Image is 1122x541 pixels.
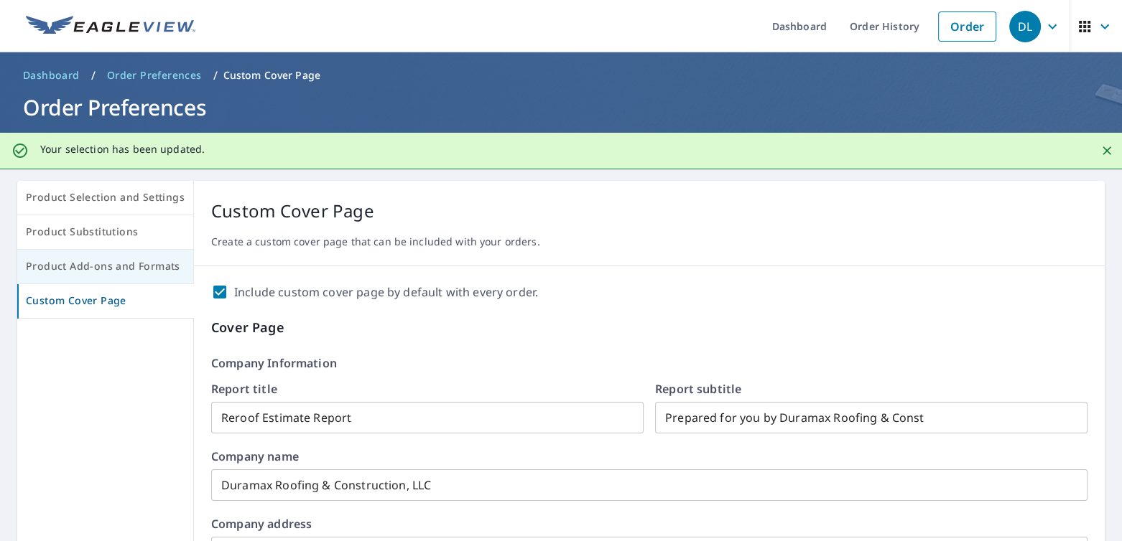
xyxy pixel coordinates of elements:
[101,64,208,87] a: Order Preferences
[26,258,185,276] span: Product Add-ons and Formats
[17,93,1105,122] h1: Order Preferences
[17,64,85,87] a: Dashboard
[26,189,185,207] span: Product Selection and Settings
[213,67,218,84] li: /
[234,283,538,301] label: Include custom cover page by default with every order.
[107,68,202,83] span: Order Preferences
[211,383,644,395] label: Report title
[1098,141,1116,160] button: Close
[211,198,1088,224] p: Custom Cover Page
[655,383,1088,395] label: Report subtitle
[211,354,1088,372] p: Company Information
[26,223,185,241] span: Product Substitutions
[26,292,185,310] span: Custom Cover Page
[23,68,80,83] span: Dashboard
[40,143,205,156] p: Your selection has been updated.
[223,68,320,83] p: Custom Cover Page
[211,235,1088,248] p: Create a custom cover page that can be included with your orders.
[1009,11,1041,42] div: DL
[211,451,1088,462] label: Company name
[211,518,1088,530] label: Company address
[938,11,996,42] a: Order
[26,16,195,37] img: EV Logo
[17,181,194,319] div: tab-list
[17,64,1105,87] nav: breadcrumb
[211,318,1088,337] p: Cover Page
[91,67,96,84] li: /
